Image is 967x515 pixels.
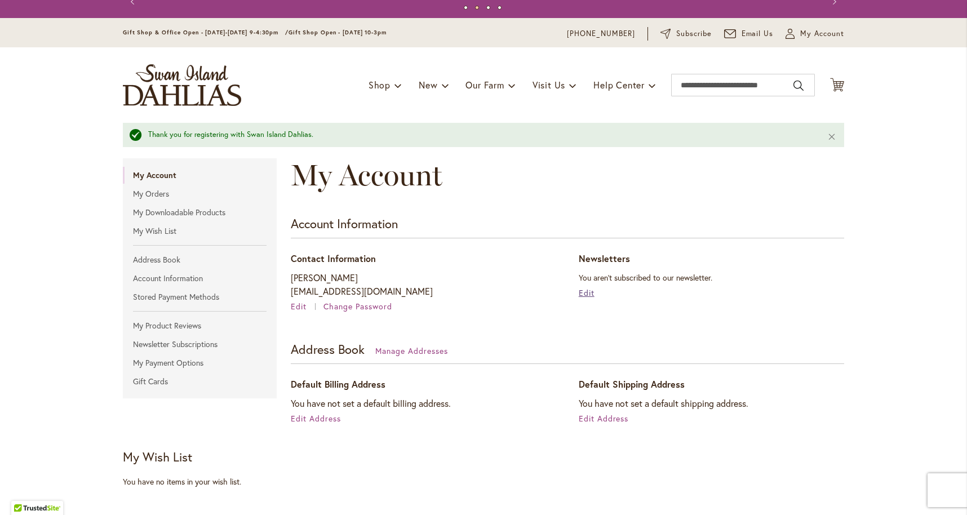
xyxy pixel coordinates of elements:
[291,252,376,264] span: Contact Information
[291,397,556,410] address: You have not set a default billing address.
[291,271,556,298] p: [PERSON_NAME] [EMAIL_ADDRESS][DOMAIN_NAME]
[567,28,635,39] a: [PHONE_NUMBER]
[369,79,391,91] span: Shop
[148,130,810,140] div: Thank you for registering with Swan Island Dahlias.
[579,271,844,285] p: You aren't subscribed to our newsletter.
[291,157,442,193] span: My Account
[291,341,365,357] strong: Address Book
[579,413,629,424] a: Edit Address
[800,28,844,39] span: My Account
[123,288,277,305] a: Stored Payment Methods
[464,6,468,10] button: 1 of 4
[123,64,241,106] a: store logo
[291,378,385,390] span: Default Billing Address
[123,167,277,184] strong: My Account
[533,79,565,91] span: Visit Us
[123,449,192,465] strong: My Wish List
[291,413,341,424] a: Edit Address
[123,251,277,268] a: Address Book
[579,287,595,298] a: Edit
[475,6,479,10] button: 2 of 4
[375,345,448,356] a: Manage Addresses
[123,336,277,353] a: Newsletter Subscriptions
[724,28,774,39] a: Email Us
[123,476,283,487] div: You have no items in your wish list.
[123,29,289,36] span: Gift Shop & Office Open - [DATE]-[DATE] 9-4:30pm /
[123,354,277,371] a: My Payment Options
[289,29,387,36] span: Gift Shop Open - [DATE] 10-3pm
[123,185,277,202] a: My Orders
[291,301,307,312] span: Edit
[486,6,490,10] button: 3 of 4
[323,301,392,312] a: Change Password
[742,28,774,39] span: Email Us
[291,215,398,232] strong: Account Information
[291,301,321,312] a: Edit
[676,28,712,39] span: Subscribe
[123,373,277,390] a: Gift Cards
[123,223,277,239] a: My Wish List
[419,79,437,91] span: New
[579,252,630,264] span: Newsletters
[123,204,277,221] a: My Downloadable Products
[593,79,645,91] span: Help Center
[465,79,504,91] span: Our Farm
[123,317,277,334] a: My Product Reviews
[660,28,712,39] a: Subscribe
[498,6,502,10] button: 4 of 4
[786,28,844,39] button: My Account
[579,378,685,390] span: Default Shipping Address
[579,397,844,410] address: You have not set a default shipping address.
[8,475,40,507] iframe: Launch Accessibility Center
[123,270,277,287] a: Account Information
